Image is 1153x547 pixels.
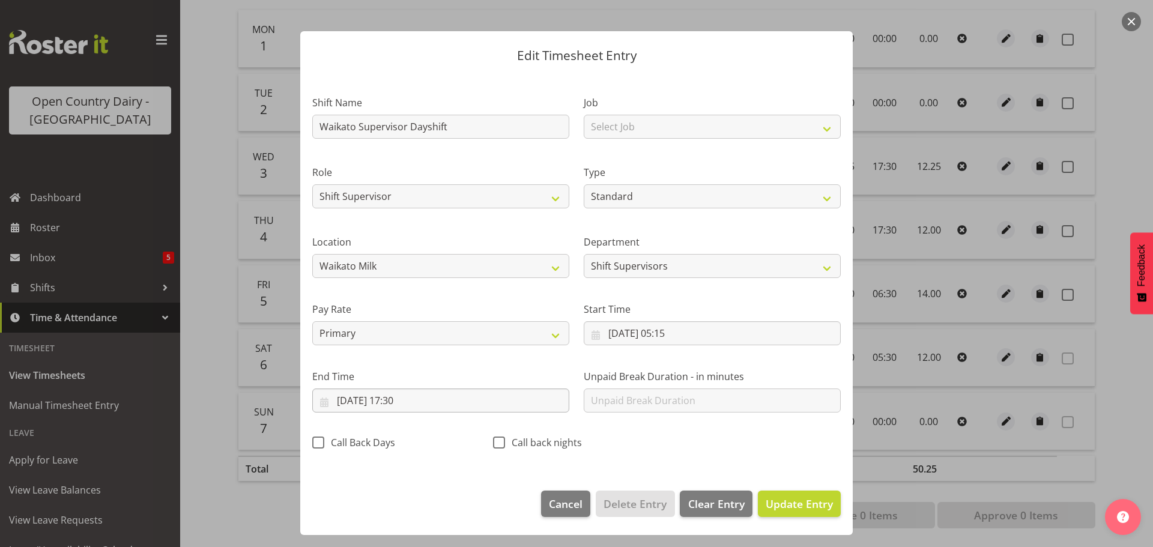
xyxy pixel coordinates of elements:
[312,235,569,249] label: Location
[680,491,752,517] button: Clear Entry
[312,115,569,139] input: Shift Name
[549,496,583,512] span: Cancel
[541,491,590,517] button: Cancel
[505,437,582,449] span: Call back nights
[584,388,841,413] input: Unpaid Break Duration
[312,165,569,180] label: Role
[312,388,569,413] input: Click to select...
[758,491,841,517] button: Update Entry
[1117,511,1129,523] img: help-xxl-2.png
[688,496,745,512] span: Clear Entry
[584,95,841,110] label: Job
[584,321,841,345] input: Click to select...
[584,369,841,384] label: Unpaid Break Duration - in minutes
[312,302,569,316] label: Pay Rate
[584,302,841,316] label: Start Time
[1130,232,1153,314] button: Feedback - Show survey
[604,496,667,512] span: Delete Entry
[584,235,841,249] label: Department
[312,49,841,62] p: Edit Timesheet Entry
[766,497,833,511] span: Update Entry
[312,95,569,110] label: Shift Name
[584,165,841,180] label: Type
[312,369,569,384] label: End Time
[324,437,395,449] span: Call Back Days
[1136,244,1147,286] span: Feedback
[596,491,674,517] button: Delete Entry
